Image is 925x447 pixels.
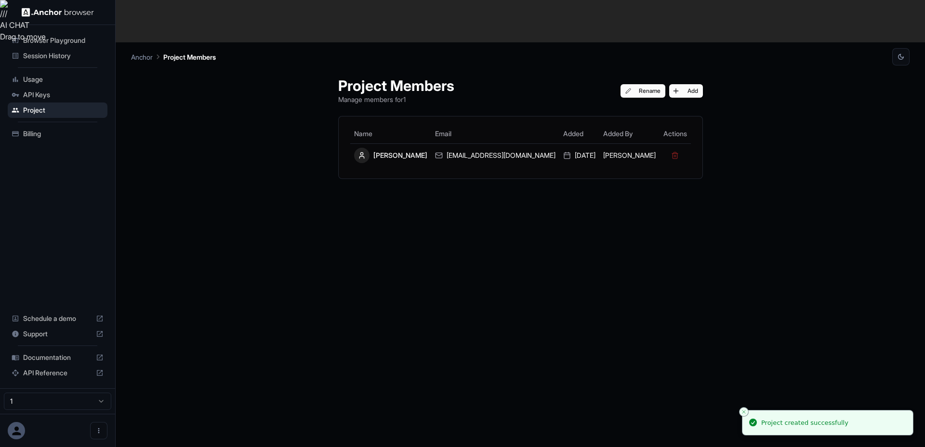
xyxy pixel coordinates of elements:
[621,84,665,98] button: Rename
[8,326,107,342] div: Support
[23,368,92,378] span: API Reference
[23,51,104,61] span: Session History
[163,52,216,62] p: Project Members
[660,124,691,143] th: Actions
[599,124,660,143] th: Added By
[23,90,104,100] span: API Keys
[8,87,107,102] div: API Keys
[23,105,104,115] span: Project
[761,418,848,428] div: Project created successfully
[131,51,216,62] nav: breadcrumb
[739,407,749,417] button: Close toast
[23,129,104,139] span: Billing
[350,124,431,143] th: Name
[338,77,454,94] h1: Project Members
[559,124,599,143] th: Added
[23,75,104,84] span: Usage
[435,151,555,160] div: [EMAIL_ADDRESS][DOMAIN_NAME]
[90,422,107,439] button: Open menu
[8,311,107,326] div: Schedule a demo
[23,353,92,362] span: Documentation
[338,94,454,104] p: Manage members for 1
[8,365,107,381] div: API Reference
[354,148,427,163] div: [PERSON_NAME]
[23,329,92,339] span: Support
[8,102,107,118] div: Project
[431,124,559,143] th: Email
[8,350,107,365] div: Documentation
[23,314,92,323] span: Schedule a demo
[563,151,595,160] div: [DATE]
[8,48,107,64] div: Session History
[8,72,107,87] div: Usage
[669,84,703,98] button: Add
[131,52,153,62] p: Anchor
[599,143,660,167] td: [PERSON_NAME]
[8,126,107,141] div: Billing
